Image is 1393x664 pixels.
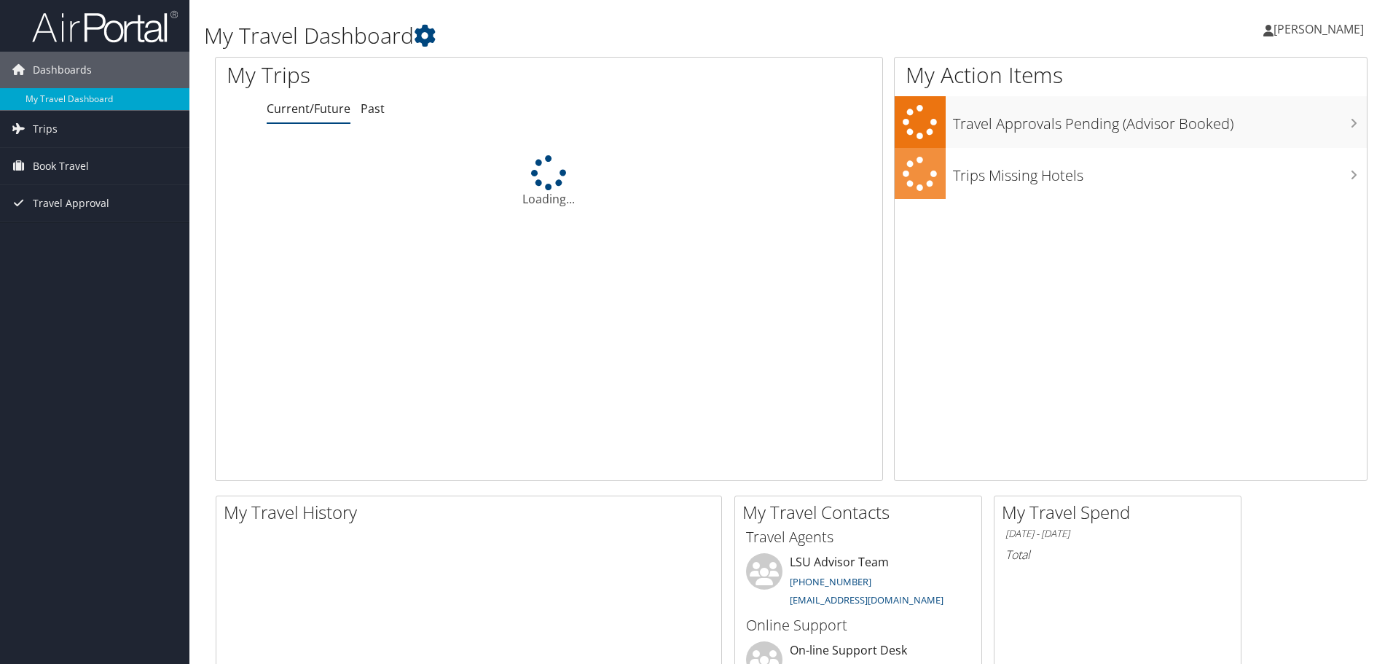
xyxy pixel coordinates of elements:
[1005,527,1230,541] h6: [DATE] - [DATE]
[267,101,350,117] a: Current/Future
[32,9,178,44] img: airportal-logo.png
[895,60,1367,90] h1: My Action Items
[953,158,1367,186] h3: Trips Missing Hotels
[1263,7,1378,51] a: [PERSON_NAME]
[224,500,721,525] h2: My Travel History
[953,106,1367,134] h3: Travel Approvals Pending (Advisor Booked)
[227,60,594,90] h1: My Trips
[1002,500,1241,525] h2: My Travel Spend
[33,185,109,222] span: Travel Approval
[739,553,978,613] li: LSU Advisor Team
[33,52,92,88] span: Dashboards
[204,20,987,51] h1: My Travel Dashboard
[33,148,89,184] span: Book Travel
[1005,547,1230,563] h6: Total
[895,96,1367,148] a: Travel Approvals Pending (Advisor Booked)
[361,101,385,117] a: Past
[216,155,882,208] div: Loading...
[746,615,970,636] h3: Online Support
[742,500,981,525] h2: My Travel Contacts
[33,111,58,147] span: Trips
[1274,21,1364,37] span: [PERSON_NAME]
[895,148,1367,200] a: Trips Missing Hotels
[746,527,970,547] h3: Travel Agents
[790,575,871,588] a: [PHONE_NUMBER]
[790,593,943,606] a: [EMAIL_ADDRESS][DOMAIN_NAME]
